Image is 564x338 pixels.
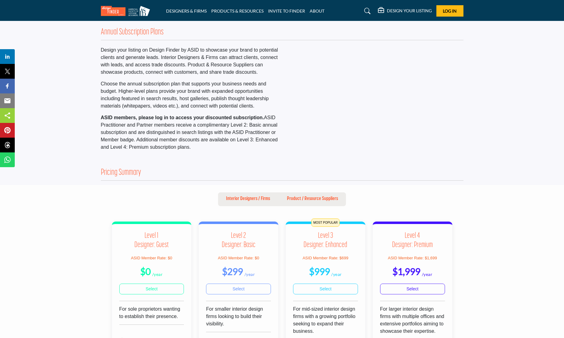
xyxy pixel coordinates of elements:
b: $0 [140,266,151,277]
span: Log In [443,8,457,14]
sub: /year [244,272,255,277]
b: $1,999 [392,266,420,277]
p: Interior Designers / Firms [226,195,270,202]
h3: Level 2 Designer: Basic [206,231,271,250]
a: DESIGNERS & FIRMS [166,8,207,14]
b: $299 [222,266,243,277]
span: MOST POPULAR [312,218,340,227]
a: PRODUCTS & RESOURCES [211,8,264,14]
img: Site Logo [101,6,153,16]
a: ABOUT [310,8,324,14]
a: Select [206,284,271,294]
button: Interior Designers / Firms [218,192,278,206]
a: INVITE TO FINDER [268,8,305,14]
p: ASID Practitioner and Partner members receive a complimentary Level 2: Basic annual subscription ... [101,114,279,151]
strong: ASID members, please log in to access your discounted subscription. [101,115,264,120]
div: DESIGN YOUR LISTING [378,7,432,15]
h5: DESIGN YOUR LISTING [387,8,432,14]
a: Select [293,284,358,294]
h3: Level 1 Designer: Guest [119,231,184,250]
a: Search [358,6,375,16]
p: Design your listing on Design Finder by ASID to showcase your brand to potential clients and gene... [101,46,279,76]
span: ASID Member Rate: $699 [303,256,348,260]
span: ASID Member Rate: $0 [131,256,172,260]
span: ASID Member Rate: $0 [218,256,259,260]
b: $999 [309,266,330,277]
button: Log In [436,5,463,17]
h3: Level 4 Designer: Premium [380,231,445,250]
h3: Level 3 Designer: Enhanced [293,231,358,250]
a: Select [380,284,445,294]
button: Product / Resource Suppliers [279,192,346,206]
sub: /year [152,272,163,277]
div: For sole proprietors wanting to establish their presence. [119,305,184,336]
h2: Annual Subscription Plans [101,27,164,38]
a: Select [119,284,184,294]
p: Choose the annual subscription plan that supports your business needs and budget. Higher-level pl... [101,80,279,110]
p: Product / Resource Suppliers [287,195,338,202]
span: ASID Member Rate: $1,699 [388,256,437,260]
h2: Pricing Summary [101,168,141,178]
sub: /year [331,272,342,277]
sub: /year [422,272,433,277]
